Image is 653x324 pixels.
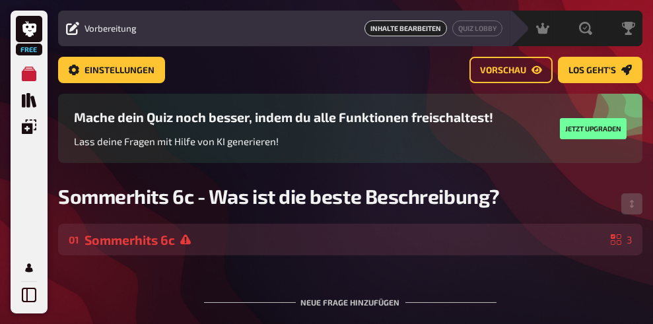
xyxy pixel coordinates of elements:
[69,234,79,245] div: 01
[16,61,42,87] a: Meine Quizze
[611,234,632,245] div: 3
[17,46,41,53] span: Free
[58,57,165,83] button: Einstellungen
[469,57,553,83] button: Vorschau
[85,23,137,34] span: Vorbereitung
[16,255,42,281] a: Profil
[560,118,627,139] button: Jetzt upgraden
[204,276,497,317] div: Neue Frage hinzufügen
[558,57,642,83] button: Los geht's
[74,135,279,147] span: Lass deine Fragen mit Hilfe von KI generieren!
[568,66,616,75] span: Los geht's
[58,184,500,208] span: Sommerhits 6c - Was ist die beste Beschreibung?
[85,232,605,247] div: Sommerhits 6c
[480,66,526,75] span: Vorschau
[16,87,42,113] a: Quiz Sammlung
[74,110,493,125] h3: Mache dein Quiz noch besser, indem du alle Funktionen freischaltest!
[364,20,447,36] a: Inhalte Bearbeiten
[16,113,42,140] a: Einblendungen
[452,20,502,36] button: Quiz Lobby
[621,193,642,214] button: Reihenfolge anpassen
[85,66,155,75] span: Einstellungen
